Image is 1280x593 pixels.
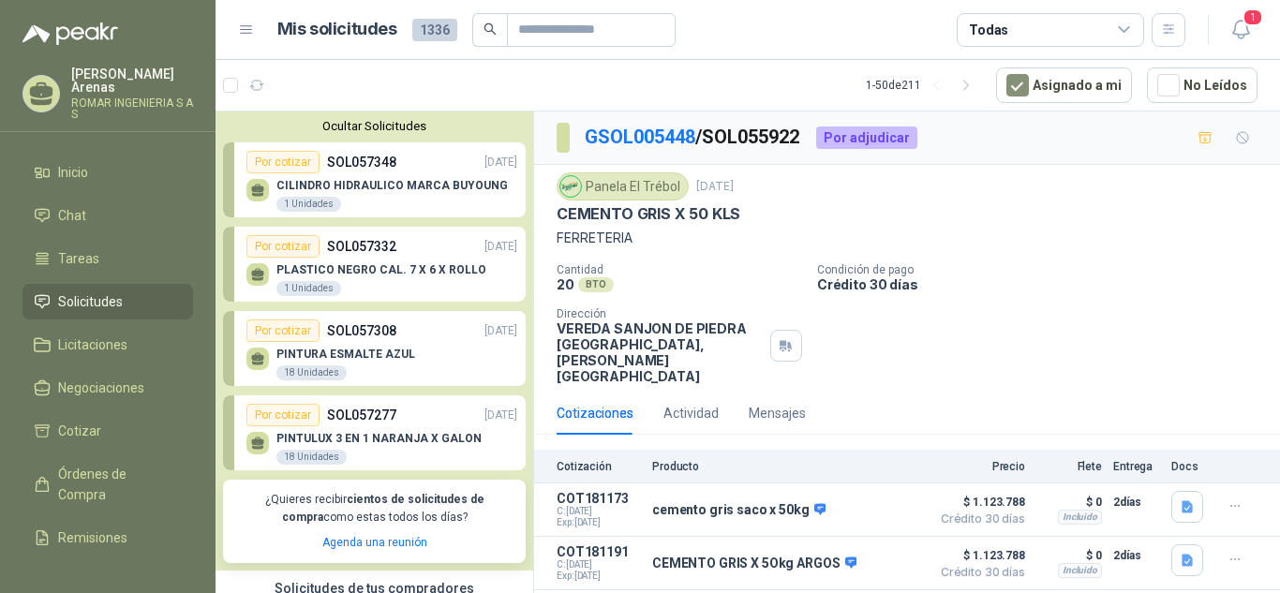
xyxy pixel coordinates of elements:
[58,291,123,312] span: Solicitudes
[246,151,320,173] div: Por cotizar
[557,307,763,320] p: Dirección
[931,460,1025,473] p: Precio
[22,22,118,45] img: Logo peakr
[58,527,127,548] span: Remisiones
[652,502,826,519] p: cemento gris saco x 50kg
[484,22,497,36] span: search
[1058,510,1102,525] div: Incluido
[22,520,193,556] a: Remisiones
[557,506,641,517] span: C: [DATE]
[276,432,482,445] p: PINTULUX 3 EN 1 NARANJA X GALON
[58,162,88,183] span: Inicio
[58,248,99,269] span: Tareas
[22,155,193,190] a: Inicio
[327,236,396,257] p: SOL057332
[1058,563,1102,578] div: Incluido
[557,571,641,582] span: Exp: [DATE]
[223,142,526,217] a: Por cotizarSOL057348[DATE] CILINDRO HIDRAULICO MARCA BUYOUNG1 Unidades
[1036,544,1102,567] p: $ 0
[585,123,801,152] p: / SOL055922
[557,228,1258,248] p: FERRETERIA
[58,334,127,355] span: Licitaciones
[557,491,641,506] p: COT181173
[223,395,526,470] a: Por cotizarSOL057277[DATE] PINTULUX 3 EN 1 NARANJA X GALON18 Unidades
[931,513,1025,525] span: Crédito 30 días
[22,456,193,512] a: Órdenes de Compra
[22,370,193,406] a: Negociaciones
[816,126,917,149] div: Por adjudicar
[996,67,1132,103] button: Asignado a mi
[652,556,856,572] p: CEMENTO GRIS X 5Okg ARGOS
[663,403,719,423] div: Actividad
[327,320,396,341] p: SOL057308
[1113,460,1160,473] p: Entrega
[817,263,1273,276] p: Condición de pago
[557,263,802,276] p: Cantidad
[557,403,633,423] div: Cotizaciones
[484,407,517,424] p: [DATE]
[652,460,920,473] p: Producto
[276,365,347,380] div: 18 Unidades
[1171,460,1209,473] p: Docs
[22,241,193,276] a: Tareas
[234,491,514,526] p: ¿Quieres recibir como estas todos los días?
[557,544,641,559] p: COT181191
[22,198,193,233] a: Chat
[223,119,526,133] button: Ocultar Solicitudes
[223,311,526,386] a: Por cotizarSOL057308[DATE] PINTURA ESMALTE AZUL18 Unidades
[276,348,415,361] p: PINTURA ESMALTE AZUL
[276,197,341,212] div: 1 Unidades
[216,111,533,571] div: Ocultar SolicitudesPor cotizarSOL057348[DATE] CILINDRO HIDRAULICO MARCA BUYOUNG1 UnidadesPor coti...
[276,179,508,192] p: CILINDRO HIDRAULICO MARCA BUYOUNG
[484,238,517,256] p: [DATE]
[327,152,396,172] p: SOL057348
[58,378,144,398] span: Negociaciones
[1147,67,1258,103] button: No Leídos
[22,327,193,363] a: Licitaciones
[557,517,641,528] span: Exp: [DATE]
[276,263,486,276] p: PLASTICO NEGRO CAL. 7 X 6 X ROLLO
[578,277,614,292] div: BTO
[557,172,689,200] div: Panela El Trébol
[484,322,517,340] p: [DATE]
[557,320,763,384] p: VEREDA SANJON DE PIEDRA [GEOGRAPHIC_DATA] , [PERSON_NAME][GEOGRAPHIC_DATA]
[557,559,641,571] span: C: [DATE]
[246,235,320,258] div: Por cotizar
[1113,491,1160,513] p: 2 días
[866,70,981,100] div: 1 - 50 de 211
[931,544,1025,567] span: $ 1.123.788
[585,126,695,148] a: GSOL005448
[1224,13,1258,47] button: 1
[22,413,193,449] a: Cotizar
[412,19,457,41] span: 1336
[560,176,581,197] img: Company Logo
[484,154,517,171] p: [DATE]
[322,536,427,549] a: Agenda una reunión
[1036,460,1102,473] p: Flete
[58,421,101,441] span: Cotizar
[817,276,1273,292] p: Crédito 30 días
[246,319,320,342] div: Por cotizar
[327,405,396,425] p: SOL057277
[696,178,734,196] p: [DATE]
[931,567,1025,578] span: Crédito 30 días
[223,227,526,302] a: Por cotizarSOL057332[DATE] PLASTICO NEGRO CAL. 7 X 6 X ROLLO1 Unidades
[1243,8,1263,26] span: 1
[277,16,397,43] h1: Mis solicitudes
[282,493,484,524] b: cientos de solicitudes de compra
[58,464,175,505] span: Órdenes de Compra
[246,404,320,426] div: Por cotizar
[58,205,86,226] span: Chat
[276,281,341,296] div: 1 Unidades
[557,460,641,473] p: Cotización
[71,67,193,94] p: [PERSON_NAME] Arenas
[749,403,806,423] div: Mensajes
[557,204,740,224] p: CEMENTO GRIS X 50 KLS
[1036,491,1102,513] p: $ 0
[969,20,1008,40] div: Todas
[22,284,193,319] a: Solicitudes
[1113,544,1160,567] p: 2 días
[931,491,1025,513] span: $ 1.123.788
[71,97,193,120] p: ROMAR INGENIERIA S A S
[276,450,347,465] div: 18 Unidades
